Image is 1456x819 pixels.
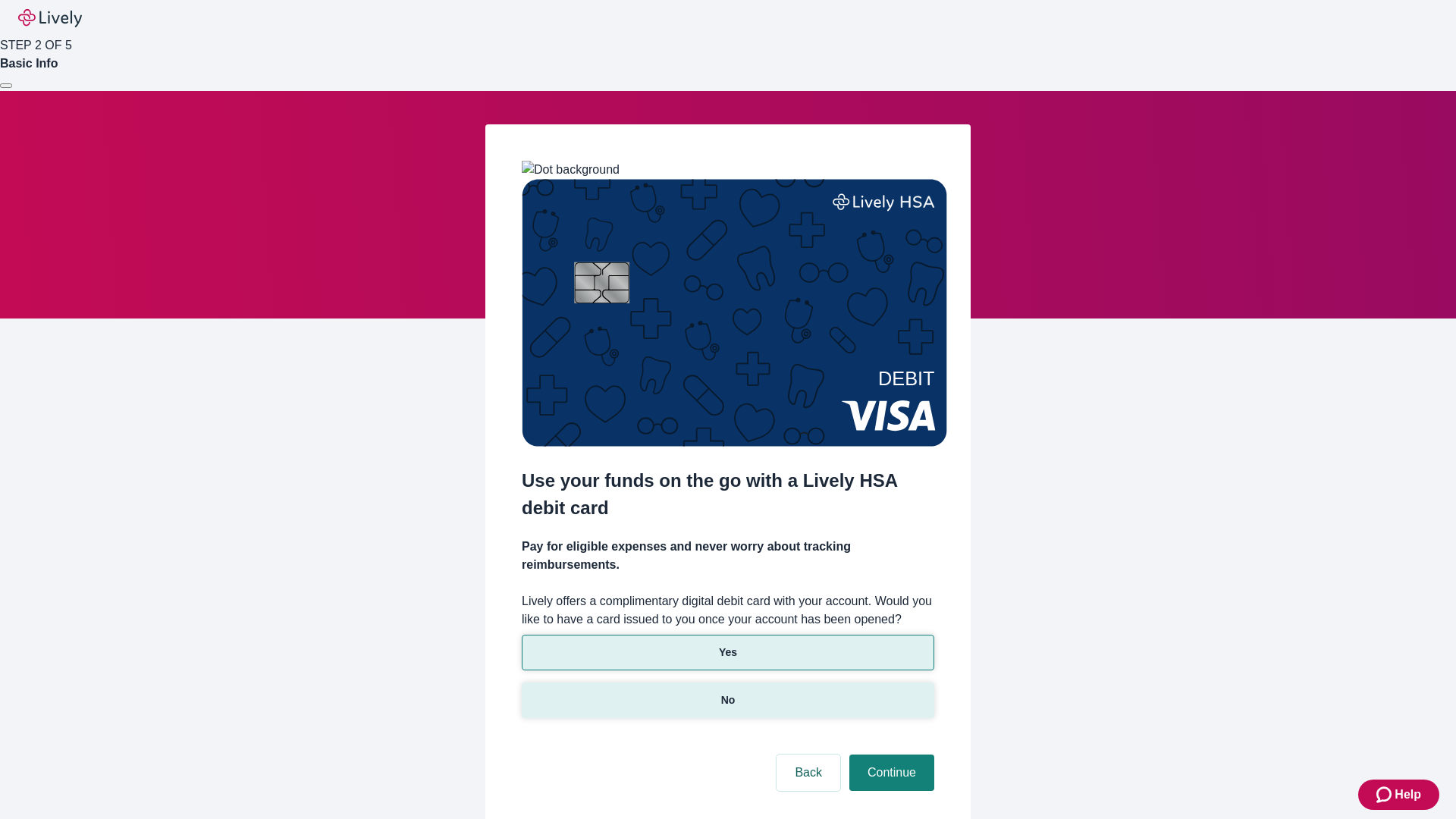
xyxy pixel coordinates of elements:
[522,467,934,522] h2: Use your funds on the go with a Lively HSA debit card
[522,682,934,718] button: No
[522,161,620,179] img: Dot background
[522,592,934,629] label: Lively offers a complimentary digital debit card with your account. Would you like to have a card...
[719,645,737,661] p: Yes
[522,538,934,574] h4: Pay for eligible expenses and never worry about tracking reimbursements.
[1358,780,1439,810] button: Zendesk support iconHelp
[522,635,934,670] button: Yes
[522,179,947,447] img: Debit card
[721,692,736,708] p: No
[18,9,82,27] img: Lively
[777,755,840,791] button: Back
[849,755,934,791] button: Continue
[1376,786,1395,804] svg: Zendesk support icon
[1395,786,1421,804] span: Help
